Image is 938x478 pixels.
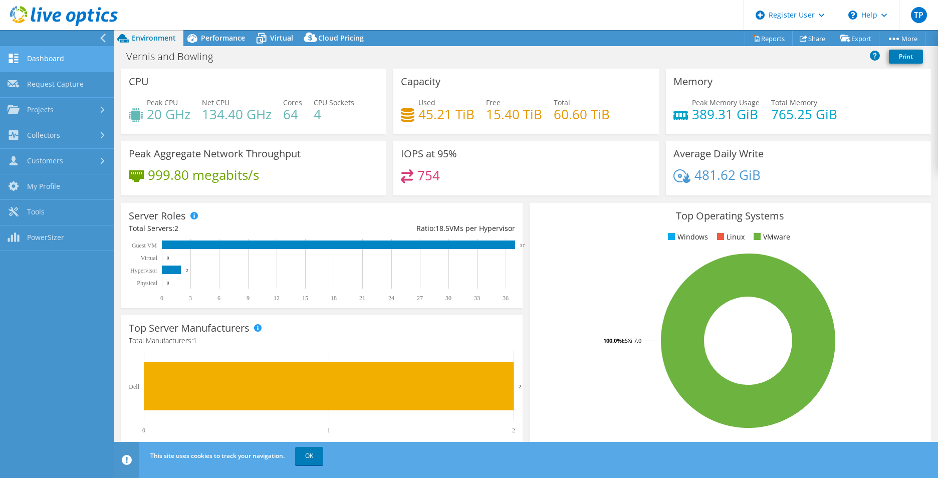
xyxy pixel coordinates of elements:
a: Reports [745,31,793,46]
span: Peak CPU [147,98,178,107]
span: Performance [201,33,245,43]
h3: Server Roles [129,210,186,221]
text: 33 [474,295,480,302]
text: Virtual [141,255,158,262]
h3: IOPS at 95% [401,148,457,159]
text: 0 [142,427,145,434]
span: This site uses cookies to track your navigation. [150,451,285,460]
text: 37 [520,243,525,248]
text: 1 [327,427,330,434]
text: Guest VM [132,242,157,249]
span: Total Memory [771,98,817,107]
text: 18 [331,295,337,302]
h3: CPU [129,76,149,87]
li: Linux [715,231,745,243]
h4: 481.62 GiB [694,169,761,180]
h4: 999.80 megabits/s [148,169,259,180]
svg: \n [848,11,857,20]
a: Print [889,50,923,64]
a: Share [792,31,833,46]
span: Environment [132,33,176,43]
text: 24 [388,295,394,302]
h4: Total Manufacturers: [129,335,515,346]
a: More [879,31,925,46]
text: 0 [167,281,169,286]
h4: 754 [417,170,440,181]
h3: Top Operating Systems [537,210,923,221]
text: 0 [167,256,169,261]
li: Windows [665,231,708,243]
div: Ratio: VMs per Hypervisor [322,223,515,234]
text: 12 [274,295,280,302]
span: Virtual [270,33,293,43]
h4: 15.40 TiB [486,109,542,120]
text: 27 [417,295,423,302]
a: OK [295,447,323,465]
text: 15 [302,295,308,302]
text: 21 [359,295,365,302]
span: Cloud Pricing [318,33,364,43]
text: 3 [189,295,192,302]
a: Export [833,31,879,46]
h3: Top Server Manufacturers [129,323,250,334]
h3: Peak Aggregate Network Throughput [129,148,301,159]
span: TP [911,7,927,23]
span: Cores [283,98,302,107]
span: Net CPU [202,98,229,107]
text: Physical [137,280,157,287]
text: Dell [129,383,139,390]
text: 2 [519,383,522,389]
span: Free [486,98,501,107]
h3: Average Daily Write [673,148,764,159]
span: Used [418,98,435,107]
span: 1 [193,336,197,345]
h4: 20 GHz [147,109,190,120]
text: 36 [503,295,509,302]
span: 18.5 [435,223,449,233]
text: 0 [160,295,163,302]
text: 2 [186,268,188,273]
h3: Memory [673,76,713,87]
h3: Capacity [401,76,440,87]
h4: 765.25 GiB [771,109,837,120]
h4: 389.31 GiB [692,109,760,120]
span: Peak Memory Usage [692,98,760,107]
h4: 64 [283,109,302,120]
text: 2 [512,427,515,434]
span: Total [554,98,570,107]
text: Hypervisor [130,267,157,274]
text: 9 [247,295,250,302]
span: CPU Sockets [314,98,354,107]
span: 2 [174,223,178,233]
h1: Vernis and Bowling [122,51,228,62]
h4: 45.21 TiB [418,109,475,120]
h4: 60.60 TiB [554,109,610,120]
li: VMware [751,231,790,243]
tspan: 100.0% [603,337,622,344]
h4: 4 [314,109,354,120]
tspan: ESXi 7.0 [622,337,641,344]
text: 6 [217,295,220,302]
div: Total Servers: [129,223,322,234]
h4: 134.40 GHz [202,109,272,120]
text: 30 [445,295,451,302]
